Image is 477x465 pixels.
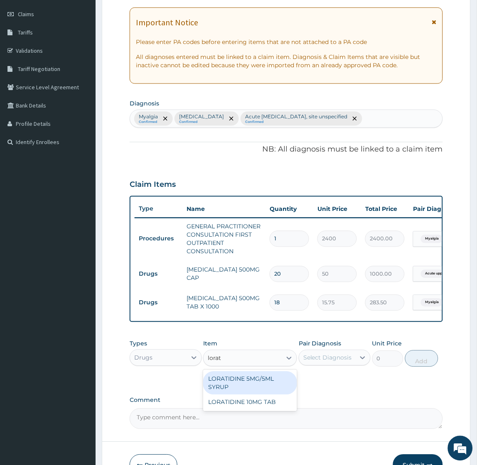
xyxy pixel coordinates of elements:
div: LORATIDINE 5MG/5ML SYRUP [203,372,297,395]
span: remove selection option [162,115,169,122]
label: Item [203,340,217,348]
th: Name [182,201,266,218]
label: Diagnosis [130,99,159,108]
small: Confirmed [179,120,224,124]
span: Claims [18,10,34,18]
div: LORATIDINE 10MG TAB [203,395,297,410]
span: We're online! [48,105,115,188]
span: Myalgia [421,235,443,243]
div: Drugs [134,354,152,362]
h3: Claim Items [130,181,176,190]
span: remove selection option [228,115,235,122]
label: Unit Price [372,340,402,348]
p: Acute [MEDICAL_DATA], site unspecified [245,113,347,120]
button: Add [405,350,438,367]
th: Quantity [266,201,313,218]
div: Select Diagnosis [303,354,352,362]
p: NB: All diagnosis must be linked to a claim item [130,144,443,155]
span: Myalgia [421,299,443,307]
textarea: Type your message and hit 'Enter' [4,227,158,256]
td: Procedures [135,231,182,247]
small: Confirmed [139,120,158,124]
td: Drugs [135,267,182,282]
img: d_794563401_company_1708531726252_794563401 [15,42,34,62]
th: Type [135,201,182,217]
span: Tariff Negotiation [18,65,60,73]
div: Chat with us now [43,46,140,57]
p: All diagnoses entered must be linked to a claim item. Diagnosis & Claim Items that are visible bu... [136,53,436,69]
div: Minimize live chat window [136,4,156,24]
p: Myalgia [139,113,158,120]
p: Please enter PA codes before entering items that are not attached to a PA code [136,38,436,46]
th: Unit Price [313,201,361,218]
p: [MEDICAL_DATA] [179,113,224,120]
td: [MEDICAL_DATA] 500MG TAB X 1000 [182,290,266,315]
label: Types [130,340,147,348]
span: Tariffs [18,29,33,36]
th: Total Price [361,201,409,218]
label: Pair Diagnosis [299,340,342,348]
td: GENERAL PRACTITIONER CONSULTATION FIRST OUTPATIENT CONSULTATION [182,218,266,260]
span: remove selection option [351,115,359,122]
h1: Important Notice [136,18,198,27]
td: [MEDICAL_DATA] 500MG CAP [182,262,266,286]
small: Confirmed [245,120,347,124]
label: Comment [130,397,443,404]
td: Drugs [135,295,182,311]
